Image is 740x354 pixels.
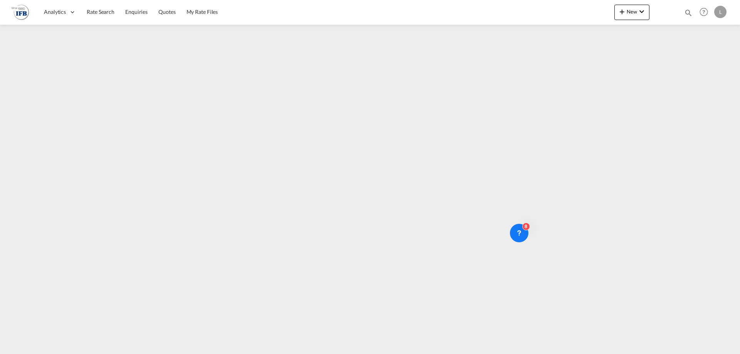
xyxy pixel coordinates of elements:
[87,8,114,15] span: Rate Search
[697,5,710,18] span: Help
[617,7,627,16] md-icon: icon-plus 400-fg
[158,8,175,15] span: Quotes
[44,8,66,16] span: Analytics
[714,6,727,18] div: L
[684,8,693,17] md-icon: icon-magnify
[617,8,646,15] span: New
[614,5,649,20] button: icon-plus 400-fgNewicon-chevron-down
[187,8,218,15] span: My Rate Files
[637,7,646,16] md-icon: icon-chevron-down
[697,5,714,19] div: Help
[12,3,29,21] img: de31bbe0256b11eebba44b54815f083d.png
[684,8,693,20] div: icon-magnify
[125,8,148,15] span: Enquiries
[6,314,33,342] iframe: Chat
